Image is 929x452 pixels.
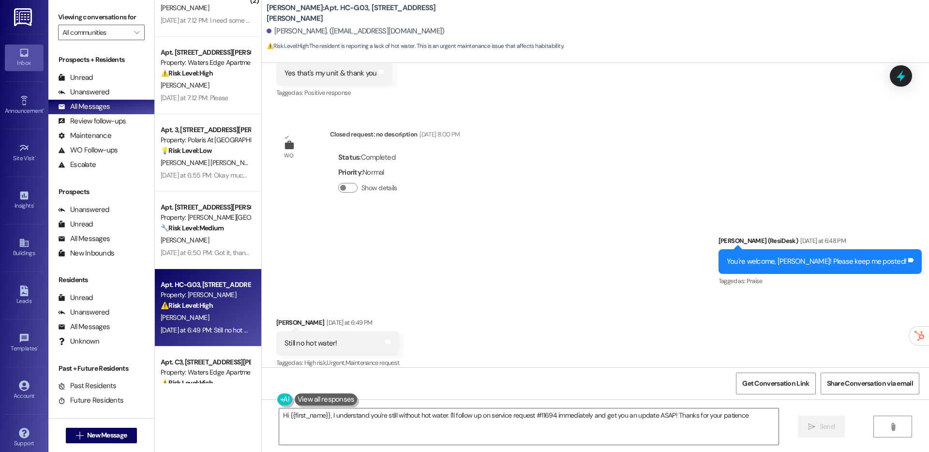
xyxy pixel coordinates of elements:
div: : Normal [338,165,401,180]
div: [DATE] at 6:49 PM [324,317,372,328]
span: [PERSON_NAME] [PERSON_NAME] [161,158,259,167]
button: New Message [66,428,137,443]
div: Tagged as: [276,356,400,370]
strong: ⚠️ Risk Level: High [161,301,213,310]
span: Maintenance request [345,359,400,367]
div: [DATE] at 6:48 PM [798,236,846,246]
div: Yes that's my unit & thank you [285,68,377,78]
div: Apt. 3, [STREET_ADDRESS][PERSON_NAME] [161,125,250,135]
div: Property: [PERSON_NAME][GEOGRAPHIC_DATA] Homes [161,212,250,223]
div: Property: Waters Edge Apartments [161,367,250,377]
div: Apt. C3, [STREET_ADDRESS][PERSON_NAME] [161,357,250,367]
div: [PERSON_NAME]. ([EMAIL_ADDRESS][DOMAIN_NAME]) [267,26,445,36]
span: Praise [747,277,763,285]
div: WO Follow-ups [58,145,118,155]
button: Share Conversation via email [821,373,919,394]
div: Property: [PERSON_NAME] [161,290,250,300]
a: Support [5,425,44,451]
div: [DATE] at 7:12 PM: Please [161,93,228,102]
span: • [33,201,35,208]
button: Send [798,416,845,437]
img: ResiDesk Logo [14,8,34,26]
textarea: Hi {{first_name}}, I understand you're still without hot water. I'll follow up on service request... [279,408,779,445]
span: [PERSON_NAME] [161,81,209,90]
div: Still no hot water! [285,338,337,348]
i:  [808,423,815,431]
b: Status [338,152,360,162]
i:  [76,432,83,439]
div: Tagged as: [719,274,922,288]
span: : The resident is reporting a lack of hot water. This is an urgent maintenance issue that affects... [267,41,564,51]
strong: ⚠️ Risk Level: High [161,69,213,77]
span: [PERSON_NAME] [161,3,209,12]
div: Unread [58,293,93,303]
span: Get Conversation Link [742,378,809,389]
strong: 💡 Risk Level: Low [161,146,212,155]
div: All Messages [58,322,110,332]
span: New Message [87,430,127,440]
div: Past Residents [58,381,117,391]
strong: 🔧 Risk Level: Medium [161,224,224,232]
div: Apt. [STREET_ADDRESS][PERSON_NAME] [161,47,250,58]
div: Escalate [58,160,96,170]
a: Buildings [5,235,44,261]
div: [DATE] 8:00 PM [417,129,460,139]
input: All communities [62,25,129,40]
label: Show details [361,183,397,193]
div: [DATE] at 7:12 PM: I need some Freon in my AC unit , nd my apartment need to be sprayed for bugs,... [161,16,647,25]
div: [DATE] at 6:55 PM: Okay muchas gracias [161,171,275,180]
b: Priority [338,167,361,177]
div: Unknown [58,336,99,347]
span: High risk , [304,359,327,367]
div: Past + Future Residents [48,363,154,374]
div: Tagged as: [276,86,392,100]
a: Templates • [5,330,44,356]
div: [DATE] at 6:49 PM: Still no hot water! [161,326,261,334]
div: New Inbounds [58,248,114,258]
div: Closed request: no description [330,129,460,143]
span: Send [820,422,835,432]
label: Viewing conversations for [58,10,145,25]
div: Residents [48,275,154,285]
div: You're welcome, [PERSON_NAME]! Please keep me posted! [727,256,906,267]
span: • [35,153,36,160]
i:  [889,423,897,431]
div: Unanswered [58,87,109,97]
div: Prospects + Residents [48,55,154,65]
span: • [37,344,39,350]
div: Unread [58,219,93,229]
div: : Completed [338,150,401,165]
span: Urgent , [327,359,345,367]
div: Apt. [STREET_ADDRESS][PERSON_NAME] [161,202,250,212]
div: [PERSON_NAME] (ResiDesk) [719,236,922,249]
div: Property: Polaris At [GEOGRAPHIC_DATA] [161,135,250,145]
div: [PERSON_NAME] [276,317,400,331]
b: [PERSON_NAME]: Apt. HC-G03, [STREET_ADDRESS][PERSON_NAME] [267,3,460,24]
a: Insights • [5,187,44,213]
div: Unanswered [58,205,109,215]
div: All Messages [58,234,110,244]
div: Review follow-ups [58,116,126,126]
span: [PERSON_NAME] [161,236,209,244]
span: [PERSON_NAME] [161,313,209,322]
div: All Messages [58,102,110,112]
div: Future Residents [58,395,123,406]
div: Prospects [48,187,154,197]
div: Maintenance [58,131,111,141]
a: Site Visit • [5,140,44,166]
a: Inbox [5,45,44,71]
div: Apt. HC-G03, [STREET_ADDRESS][PERSON_NAME] [161,280,250,290]
div: Unread [58,73,93,83]
div: WO [284,151,293,161]
div: [DATE] at 6:50 PM: Got it, thanks for letting me know! I will submit a request so that our team c... [161,248,602,257]
strong: ⚠️ Risk Level: High [161,378,213,387]
i:  [134,29,139,36]
span: • [43,106,45,113]
a: Account [5,377,44,404]
button: Get Conversation Link [736,373,815,394]
strong: ⚠️ Risk Level: High [267,42,308,50]
div: Unanswered [58,307,109,317]
span: Share Conversation via email [827,378,913,389]
a: Leads [5,283,44,309]
span: Positive response [304,89,351,97]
